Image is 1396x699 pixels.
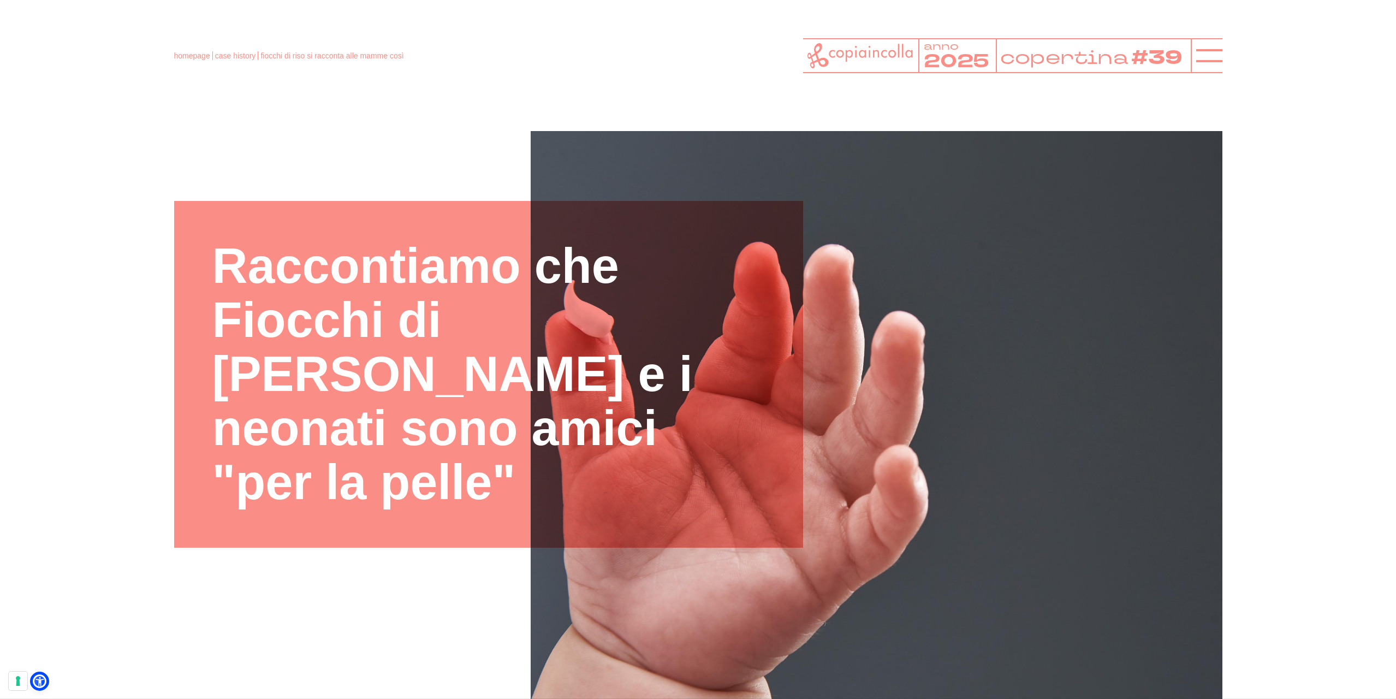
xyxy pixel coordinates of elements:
[260,51,403,60] span: fiocchi di riso si racconta alle mamme così
[215,51,256,60] a: case history
[212,239,765,510] h1: Raccontiamo che Fiocchi di [PERSON_NAME] e i neonati sono amici "per la pelle"
[9,672,27,690] button: Le tue preferenze relative al consenso per le tecnologie di tracciamento
[33,674,46,688] a: Open Accessibility Menu
[923,49,989,74] tspan: 2025
[923,39,958,53] tspan: anno
[1000,45,1130,70] tspan: copertina
[174,51,210,60] a: homepage
[1133,45,1185,72] tspan: #39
